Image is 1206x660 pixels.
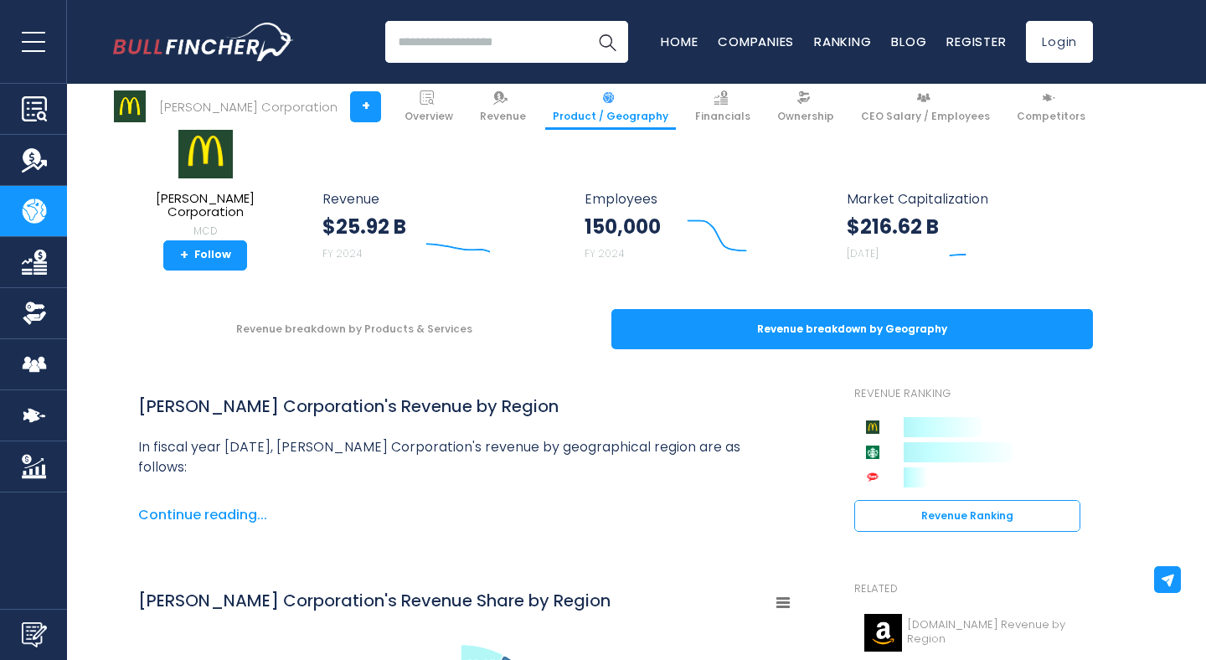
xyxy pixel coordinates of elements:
p: In fiscal year [DATE], [PERSON_NAME] Corporation's revenue by geographical region are as follows: [138,437,791,477]
li: $2.66 B [138,491,791,511]
button: Search [586,21,628,63]
p: Related [854,582,1080,596]
strong: $25.92 B [322,214,406,240]
a: Ownership [770,84,842,130]
a: Companies [718,33,794,50]
span: Continue reading... [138,505,791,525]
a: + [350,91,381,122]
a: Financials [688,84,758,130]
a: Home [661,33,698,50]
a: Market Capitalization $216.62 B [DATE] [830,176,1091,284]
a: Login [1026,21,1093,63]
span: Revenue [480,110,526,123]
a: [PERSON_NAME] Corporation MCD [151,122,260,240]
a: Revenue $25.92 B FY 2024 [306,176,568,284]
a: Ranking [814,33,871,50]
a: Employees 150,000 FY 2024 [568,176,828,284]
small: [DATE] [847,246,879,260]
p: Revenue Ranking [854,387,1080,401]
a: Register [946,33,1006,50]
div: [PERSON_NAME] Corporation [159,97,338,116]
small: FY 2024 [585,246,625,260]
div: Revenue breakdown by Products & Services [113,309,595,349]
b: International Developmental Licensed Markets and Corporate: [155,491,586,510]
strong: 150,000 [585,214,661,240]
img: AMZN logo [864,614,902,652]
small: FY 2024 [322,246,363,260]
span: Ownership [777,110,834,123]
a: Revenue Ranking [854,500,1080,532]
img: MCD logo [114,90,146,122]
a: Overview [397,84,461,130]
tspan: [PERSON_NAME] Corporation's Revenue Share by Region [138,589,611,612]
strong: $216.62 B [847,214,939,240]
img: Ownership [22,301,47,326]
a: Go to homepage [113,23,293,61]
span: Market Capitalization [847,191,1075,207]
a: Competitors [1009,84,1093,130]
div: Revenue breakdown by Geography [611,309,1093,349]
img: Bullfincher logo [113,23,294,61]
span: [PERSON_NAME] Corporation [152,192,259,219]
span: Overview [405,110,453,123]
a: Product / Geography [545,84,676,130]
a: +Follow [163,240,247,271]
img: McDonald's Corporation competitors logo [863,417,883,437]
a: [DOMAIN_NAME] Revenue by Region [854,610,1080,656]
img: MCD logo [176,123,234,179]
small: MCD [152,224,259,239]
span: Employees [585,191,812,207]
span: Financials [695,110,750,123]
a: CEO Salary / Employees [853,84,997,130]
span: Product / Geography [553,110,668,123]
span: [DOMAIN_NAME] Revenue by Region [907,618,1070,647]
span: CEO Salary / Employees [861,110,990,123]
h1: [PERSON_NAME] Corporation's Revenue by Region [138,394,791,419]
strong: + [180,248,188,263]
span: Revenue [322,191,551,207]
a: Blog [891,33,926,50]
img: Starbucks Corporation competitors logo [863,442,883,462]
a: Revenue [472,84,533,130]
span: Competitors [1017,110,1085,123]
img: Yum! Brands competitors logo [863,467,883,487]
